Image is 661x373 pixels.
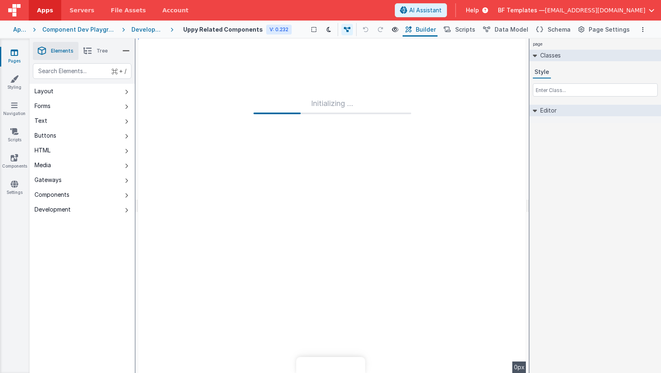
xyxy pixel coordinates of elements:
button: Layout [30,84,135,99]
button: Buttons [30,128,135,143]
div: Buttons [35,131,56,140]
span: Scripts [455,25,475,34]
div: Initializing ... [253,98,411,114]
div: Development [131,25,164,34]
button: Development [30,202,135,217]
button: Style [533,66,551,78]
button: Scripts [441,23,477,37]
button: AI Assistant [395,3,447,17]
button: BF Templates — [EMAIL_ADDRESS][DOMAIN_NAME] [498,6,654,14]
span: AI Assistant [409,6,442,14]
h4: Uppy Related Components [183,26,263,32]
button: Forms [30,99,135,113]
div: Development [35,205,71,214]
button: Data Model [480,23,530,37]
h4: page [530,39,546,50]
div: Forms [35,102,51,110]
div: Components [35,191,69,199]
h2: Editor [537,105,557,116]
span: Builder [416,25,436,34]
div: V: 0.232 [266,25,292,35]
span: Elements [51,48,74,54]
div: 0px [512,361,526,373]
span: Data Model [495,25,528,34]
button: Text [30,113,135,128]
button: Components [30,187,135,202]
span: + / [112,63,127,79]
h2: Classes [537,50,561,61]
span: Schema [548,25,571,34]
span: BF Templates — [498,6,545,14]
button: HTML [30,143,135,158]
div: Apps [13,25,26,34]
div: HTML [35,146,51,154]
span: Apps [37,6,53,14]
div: Component Dev Playground [42,25,115,34]
button: Media [30,158,135,173]
span: Help [466,6,479,14]
div: Text [35,117,47,125]
button: Schema [533,23,572,37]
span: File Assets [111,6,146,14]
div: Layout [35,87,53,95]
button: Builder [403,23,438,37]
button: Options [638,25,648,35]
div: Media [35,161,51,169]
div: --> [138,39,526,373]
span: Tree [97,48,108,54]
button: Page Settings [576,23,631,37]
span: [EMAIL_ADDRESS][DOMAIN_NAME] [545,6,645,14]
input: Search Elements... [33,63,131,79]
span: Page Settings [589,25,630,34]
div: Gateways [35,176,62,184]
button: Gateways [30,173,135,187]
input: Enter Class... [533,83,658,97]
span: Servers [69,6,94,14]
